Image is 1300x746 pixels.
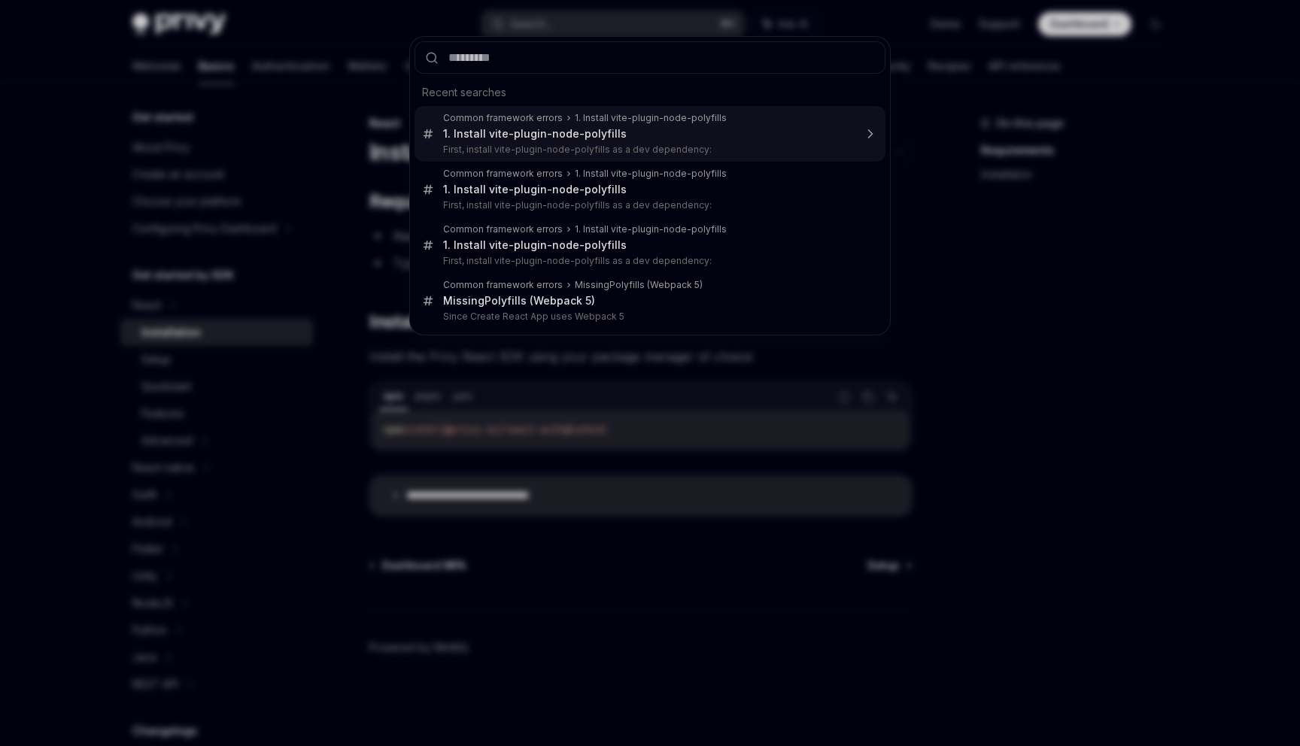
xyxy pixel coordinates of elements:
div: Common framework errors [443,112,563,124]
p: First, install vite-plugin-node-polyfills as a dev dependency: [443,199,854,211]
div: 1. Install vite-plugin-node-polyfills [575,168,727,180]
div: 1. Install vite-plugin-node-polyfills [443,238,627,252]
div: Missing lls (Webpack 5) [575,279,703,291]
p: Since Create React App uses Webpack 5 [443,311,854,323]
div: Common framework errors [443,223,563,235]
span: Recent searches [422,85,506,100]
div: Common framework errors [443,168,563,180]
div: 1. Install vite-plugin-node-polyfills [443,127,627,141]
b: Polyfi [484,294,515,307]
div: Common framework errors [443,279,563,291]
div: 1. Install vite-plugin-node-polyfills [575,112,727,124]
b: Polyfi [609,279,635,290]
p: First, install vite-plugin-node-polyfills as a dev dependency: [443,144,854,156]
div: 1. Install vite-plugin-node-polyfills [575,223,727,235]
div: Missing lls (Webpack 5) [443,294,595,308]
div: 1. Install vite-plugin-node-polyfills [443,183,627,196]
p: First, install vite-plugin-node-polyfills as a dev dependency: [443,255,854,267]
